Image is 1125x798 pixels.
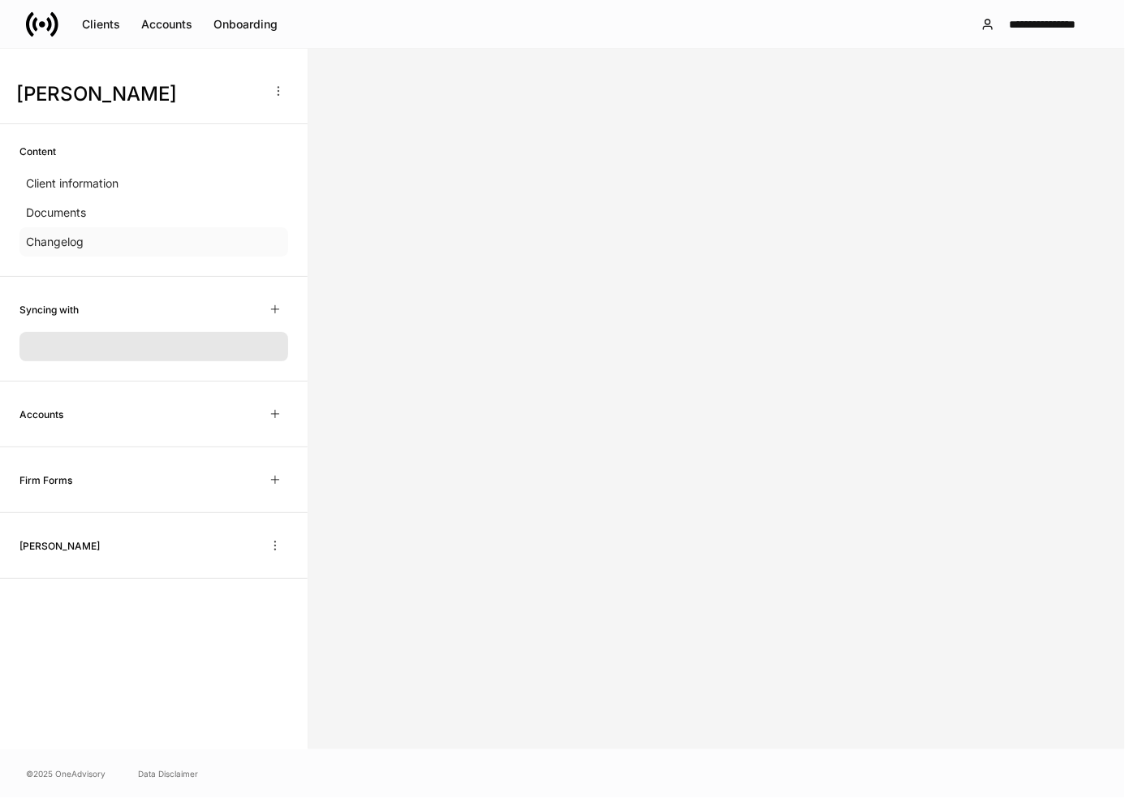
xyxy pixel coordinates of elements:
[203,11,288,37] button: Onboarding
[138,767,198,780] a: Data Disclaimer
[71,11,131,37] button: Clients
[19,538,100,554] h6: [PERSON_NAME]
[19,169,288,198] a: Client information
[19,198,288,227] a: Documents
[131,11,203,37] button: Accounts
[16,81,259,107] h3: [PERSON_NAME]
[19,302,79,317] h6: Syncing with
[19,407,63,422] h6: Accounts
[19,144,56,159] h6: Content
[82,16,120,32] div: Clients
[26,205,86,221] p: Documents
[141,16,192,32] div: Accounts
[26,234,84,250] p: Changelog
[19,227,288,257] a: Changelog
[26,767,106,780] span: © 2025 OneAdvisory
[19,472,72,488] h6: Firm Forms
[213,16,278,32] div: Onboarding
[26,175,119,192] p: Client information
